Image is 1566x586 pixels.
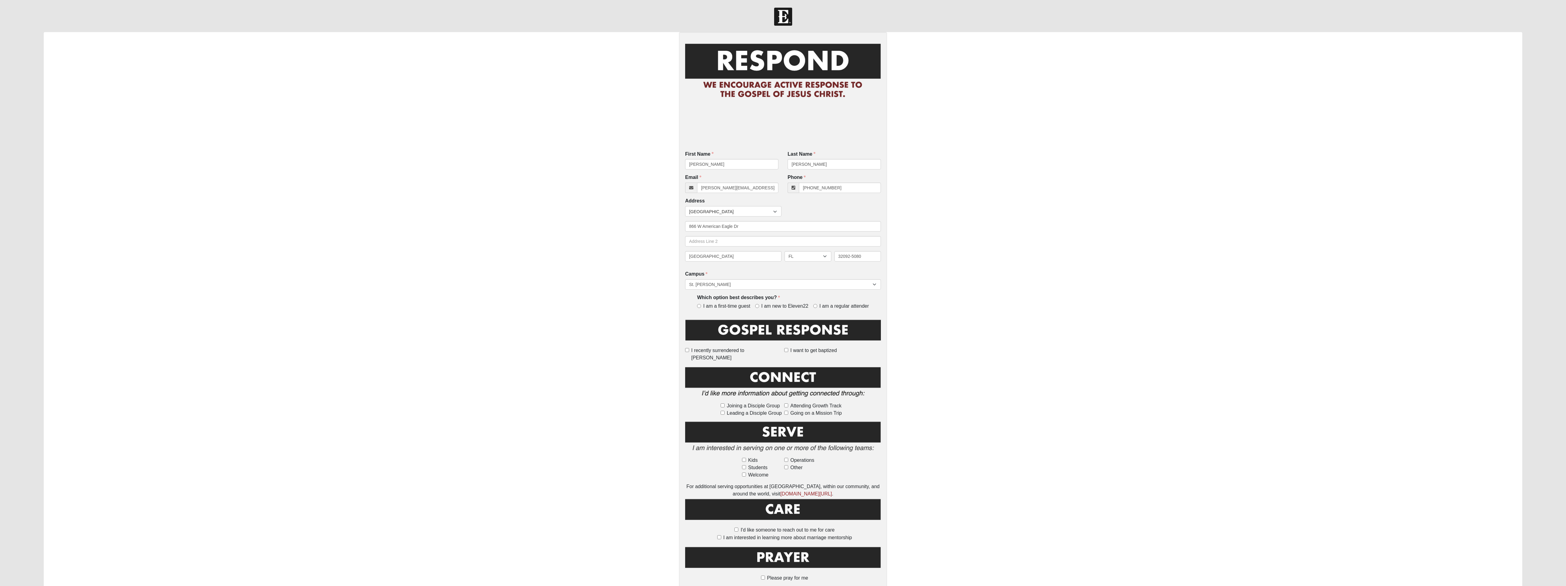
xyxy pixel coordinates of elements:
[723,535,852,540] span: I am interested in learning more about marriage mentorship
[740,527,834,532] span: I'd like someone to reach out to me for care
[685,319,881,346] img: GospelResponseBLK.png
[685,174,701,181] label: Email
[685,546,881,573] img: Prayer.png
[761,303,808,310] span: I am new to Eleven22
[742,458,746,462] input: Kids
[685,483,881,498] div: For additional serving opportunities at [GEOGRAPHIC_DATA], within our community, and around the w...
[721,411,725,415] input: Leading a Disciple Group
[685,271,707,278] label: Campus
[784,403,788,407] input: Attending Growth Track
[685,421,881,456] img: Serve2.png
[697,294,780,301] label: Which option best describes you?
[689,206,773,217] span: [GEOGRAPHIC_DATA]
[742,473,746,477] input: Welcome
[748,464,767,471] span: Students
[819,303,869,310] span: I am a regular attender
[703,303,750,310] span: I am a first-time guest
[748,471,768,479] span: Welcome
[748,457,758,464] span: Kids
[717,535,721,539] input: I am interested in learning more about marriage mentorship
[742,465,746,469] input: Students
[685,251,781,261] input: City
[685,151,714,158] label: First Name
[834,251,881,261] input: Zip
[721,403,725,407] input: Joining a Disciple Group
[790,464,803,471] span: Other
[685,236,881,247] input: Address Line 2
[784,348,788,352] input: I want to get baptized
[685,198,705,205] label: Address
[790,402,841,410] span: Attending Growth Track
[784,458,788,462] input: Operations
[784,465,788,469] input: Other
[734,528,738,532] input: I'd like someone to reach out to me for care
[697,304,701,308] input: I am a first-time guest
[685,221,881,232] input: Address Line 1
[780,491,832,496] a: [DOMAIN_NAME][URL]
[774,8,792,26] img: Church of Eleven22 Logo
[813,304,817,308] input: I am a regular attender
[727,402,780,410] span: Joining a Disciple Group
[790,410,842,417] span: Going on a Mission Trip
[784,411,788,415] input: Going on a Mission Trip
[685,366,881,401] img: Connect.png
[790,457,814,464] span: Operations
[755,304,759,308] input: I am new to Eleven22
[685,348,689,352] input: I recently surrendered to [PERSON_NAME]
[790,347,837,354] span: I want to get baptized
[685,498,881,525] img: Care.png
[788,151,815,158] label: Last Name
[727,410,782,417] span: Leading a Disciple Group
[788,174,806,181] label: Phone
[685,38,881,104] img: RespondCardHeader.png
[691,347,782,362] span: I recently surrendered to [PERSON_NAME]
